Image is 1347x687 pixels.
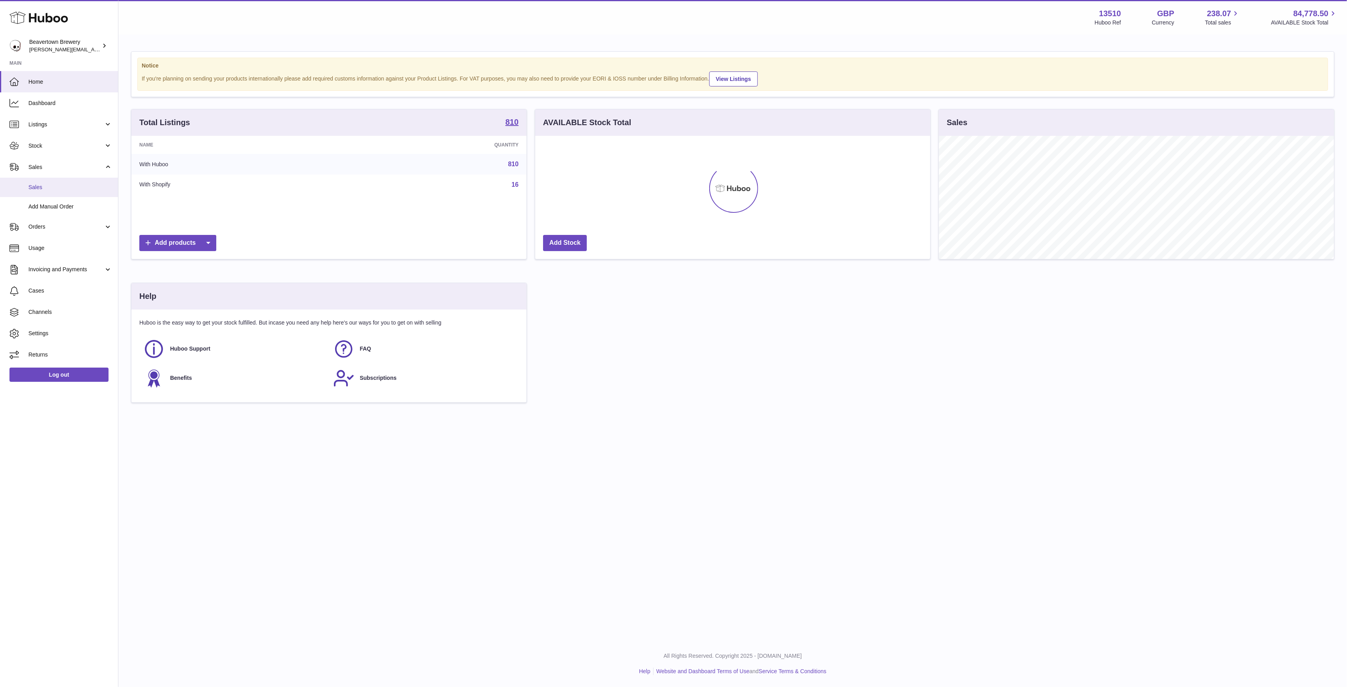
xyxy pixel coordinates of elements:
strong: GBP [1157,8,1174,19]
h3: Total Listings [139,117,190,128]
span: Settings [28,330,112,337]
span: Cases [28,287,112,295]
th: Quantity [345,136,526,154]
span: AVAILABLE Stock Total [1271,19,1338,26]
div: Beavertown Brewery [29,38,100,53]
a: Subscriptions [333,368,515,389]
span: Returns [28,351,112,359]
p: Huboo is the easy way to get your stock fulfilled. But incase you need any help here's our ways f... [139,319,519,327]
span: Channels [28,308,112,316]
h3: Sales [947,117,967,128]
span: Benefits [170,374,192,382]
strong: 13510 [1099,8,1121,19]
a: 810 [506,118,519,128]
a: 810 [508,161,519,167]
span: Total sales [1205,19,1240,26]
span: Add Manual Order [28,203,112,210]
span: Invoicing and Payments [28,266,104,273]
a: Add products [139,235,216,251]
span: Stock [28,142,104,150]
td: With Huboo [131,154,345,175]
span: Sales [28,163,104,171]
img: Matthew.McCormack@beavertownbrewery.co.uk [9,40,21,52]
div: If you're planning on sending your products internationally please add required customs informati... [142,70,1324,86]
span: Orders [28,223,104,231]
a: 16 [511,181,519,188]
a: Benefits [143,368,325,389]
strong: Notice [142,62,1324,69]
p: All Rights Reserved. Copyright 2025 - [DOMAIN_NAME] [125,652,1341,660]
span: Dashboard [28,99,112,107]
a: View Listings [709,71,758,86]
a: 238.07 Total sales [1205,8,1240,26]
a: Website and Dashboard Terms of Use [656,668,749,674]
span: Listings [28,121,104,128]
a: FAQ [333,338,515,360]
span: FAQ [360,345,371,353]
h3: AVAILABLE Stock Total [543,117,631,128]
a: 84,778.50 AVAILABLE Stock Total [1271,8,1338,26]
span: Sales [28,184,112,191]
td: With Shopify [131,175,345,195]
span: 84,778.50 [1293,8,1328,19]
span: Home [28,78,112,86]
a: Help [639,668,650,674]
h3: Help [139,291,156,302]
span: Usage [28,244,112,252]
a: Add Stock [543,235,587,251]
li: and [654,668,826,675]
div: Currency [1152,19,1175,26]
span: Huboo Support [170,345,210,353]
a: Service Terms & Conditions [759,668,826,674]
span: [PERSON_NAME][EMAIL_ADDRESS][PERSON_NAME][DOMAIN_NAME] [29,46,200,53]
a: Log out [9,368,109,382]
th: Name [131,136,345,154]
strong: 810 [506,118,519,126]
span: Subscriptions [360,374,397,382]
a: Huboo Support [143,338,325,360]
div: Huboo Ref [1095,19,1121,26]
span: 238.07 [1207,8,1231,19]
